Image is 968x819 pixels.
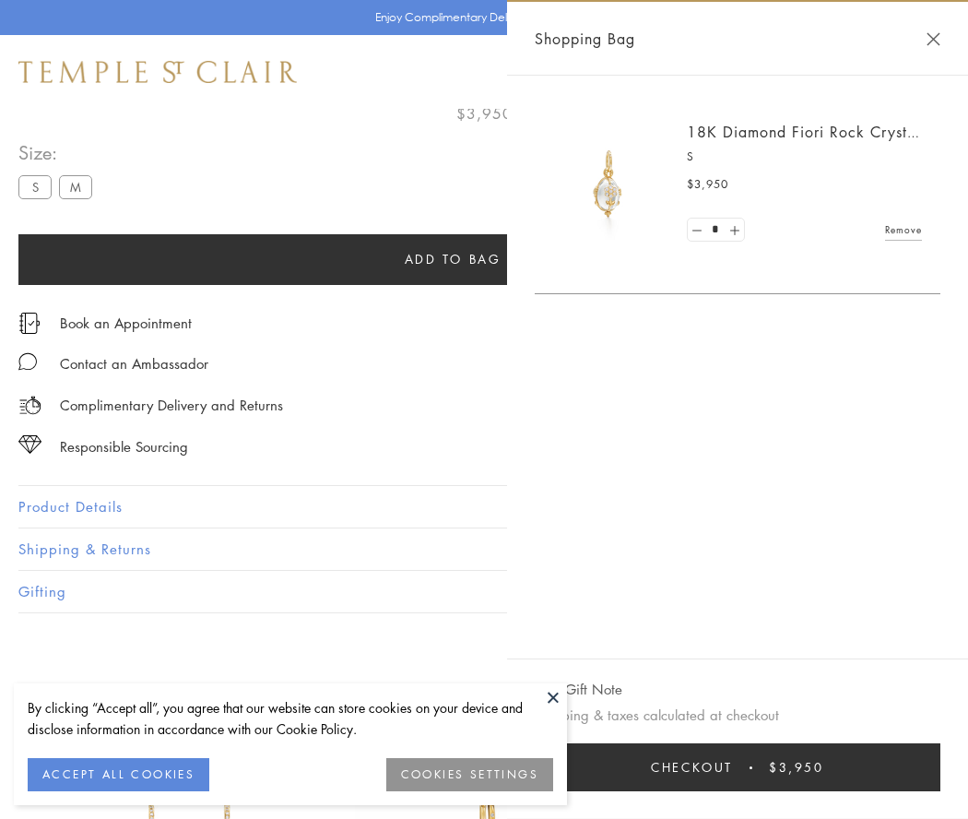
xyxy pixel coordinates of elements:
p: Shipping & taxes calculated at checkout [535,704,940,727]
span: Checkout [651,757,733,777]
button: ACCEPT ALL COOKIES [28,758,209,791]
p: Complimentary Delivery and Returns [60,394,283,417]
h3: You May Also Like [46,679,922,708]
label: M [59,175,92,198]
div: Responsible Sourcing [60,435,188,458]
span: Size: [18,137,100,168]
button: Gifting [18,571,950,612]
span: Shopping Bag [535,27,635,51]
button: Checkout $3,950 [535,743,940,791]
button: Close Shopping Bag [927,32,940,46]
span: $3,950 [769,757,824,777]
button: Add Gift Note [535,678,622,701]
img: icon_appointment.svg [18,313,41,334]
button: COOKIES SETTINGS [386,758,553,791]
button: Shipping & Returns [18,528,950,570]
img: P51889-E11FIORI [553,129,664,240]
a: Remove [885,220,922,240]
span: $3,950 [687,175,728,194]
a: Book an Appointment [60,313,192,333]
a: Set quantity to 0 [688,219,706,242]
label: S [18,175,52,198]
p: Enjoy Complimentary Delivery & Returns [375,8,584,27]
img: Temple St. Clair [18,61,297,83]
button: Product Details [18,486,950,528]
img: icon_sourcing.svg [18,435,41,454]
div: Contact an Ambassador [60,352,208,375]
div: By clicking “Accept all”, you agree that our website can store cookies on your device and disclos... [28,697,553,740]
img: icon_delivery.svg [18,394,41,417]
img: MessageIcon-01_2.svg [18,352,37,371]
button: Add to bag [18,234,887,285]
span: Add to bag [405,249,502,269]
p: S [687,148,922,166]
a: Set quantity to 2 [725,219,743,242]
span: $3,950 [456,101,513,125]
